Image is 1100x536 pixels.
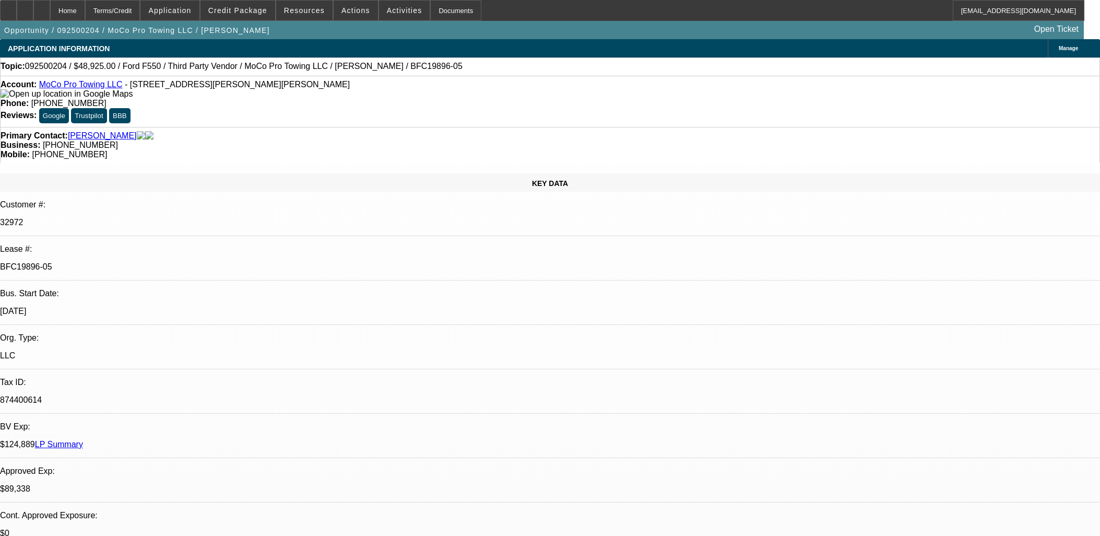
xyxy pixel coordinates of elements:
[148,6,191,15] span: Application
[1,111,37,120] strong: Reviews:
[8,44,110,53] span: APPLICATION INFORMATION
[140,1,199,20] button: Application
[1030,20,1083,38] a: Open Ticket
[532,179,568,188] span: KEY DATA
[200,1,275,20] button: Credit Package
[145,131,153,141] img: linkedin-icon.png
[68,131,137,141] a: [PERSON_NAME]
[276,1,333,20] button: Resources
[137,131,145,141] img: facebook-icon.png
[1,131,68,141] strong: Primary Contact:
[1,141,40,149] strong: Business:
[1,62,25,71] strong: Topic:
[334,1,378,20] button: Actions
[125,80,350,89] span: - [STREET_ADDRESS][PERSON_NAME][PERSON_NAME]
[109,108,131,123] button: BBB
[25,62,463,71] span: 092500204 / $48,925.00 / Ford F550 / Third Party Vendor / MoCo Pro Towing LLC / [PERSON_NAME] / B...
[284,6,325,15] span: Resources
[1,89,133,98] a: View Google Maps
[35,440,83,449] a: LP Summary
[32,150,107,159] span: [PHONE_NUMBER]
[4,26,270,34] span: Opportunity / 092500204 / MoCo Pro Towing LLC / [PERSON_NAME]
[208,6,267,15] span: Credit Package
[379,1,430,20] button: Activities
[1,80,37,89] strong: Account:
[31,99,107,108] span: [PHONE_NUMBER]
[1059,45,1078,51] span: Manage
[387,6,422,15] span: Activities
[341,6,370,15] span: Actions
[1,89,133,99] img: Open up location in Google Maps
[39,80,123,89] a: MoCo Pro Towing LLC
[71,108,107,123] button: Trustpilot
[43,141,118,149] span: [PHONE_NUMBER]
[39,108,69,123] button: Google
[1,99,29,108] strong: Phone:
[1,150,30,159] strong: Mobile:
